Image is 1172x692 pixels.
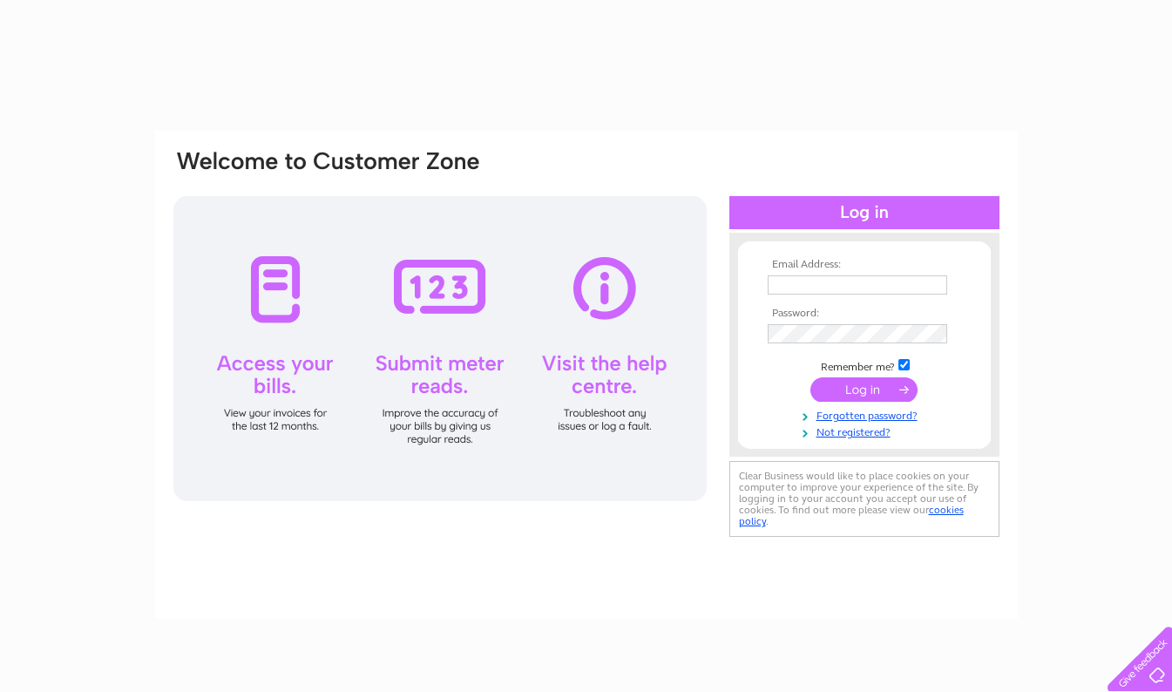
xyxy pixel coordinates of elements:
a: Forgotten password? [768,406,965,423]
div: Clear Business would like to place cookies on your computer to improve your experience of the sit... [729,461,999,537]
th: Email Address: [763,259,965,271]
input: Submit [810,377,918,402]
a: cookies policy [739,504,964,527]
td: Remember me? [763,356,965,374]
th: Password: [763,308,965,320]
a: Not registered? [768,423,965,439]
